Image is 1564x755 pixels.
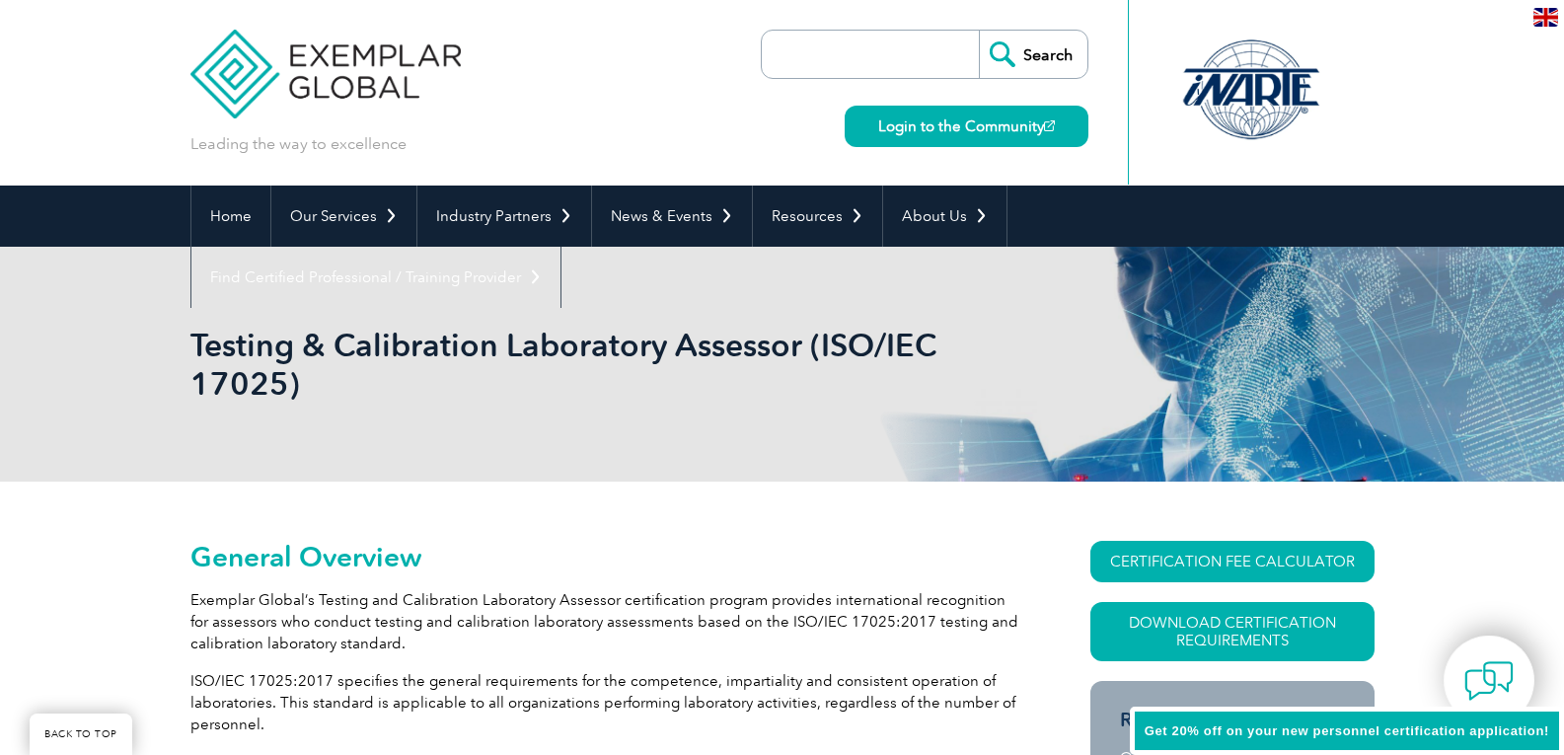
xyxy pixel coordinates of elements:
a: Find Certified Professional / Training Provider [191,247,560,308]
h2: General Overview [190,541,1019,572]
p: Leading the way to excellence [190,133,407,155]
a: CERTIFICATION FEE CALCULATOR [1090,541,1375,582]
span: Get 20% off on your new personnel certification application! [1145,723,1549,738]
img: open_square.png [1044,120,1055,131]
p: Exemplar Global’s Testing and Calibration Laboratory Assessor certification program provides inte... [190,589,1019,654]
h3: Ready to get certified? [1120,708,1345,732]
h1: Testing & Calibration Laboratory Assessor (ISO/IEC 17025) [190,326,948,403]
a: Login to the Community [845,106,1088,147]
a: Our Services [271,186,416,247]
a: Download Certification Requirements [1090,602,1375,661]
a: About Us [883,186,1006,247]
input: Search [979,31,1087,78]
a: Resources [753,186,882,247]
a: BACK TO TOP [30,714,132,755]
img: contact-chat.png [1464,656,1514,706]
a: News & Events [592,186,752,247]
img: en [1533,8,1558,27]
a: Home [191,186,270,247]
a: Industry Partners [417,186,591,247]
p: ISO/IEC 17025:2017 specifies the general requirements for the competence, impartiality and consis... [190,670,1019,735]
